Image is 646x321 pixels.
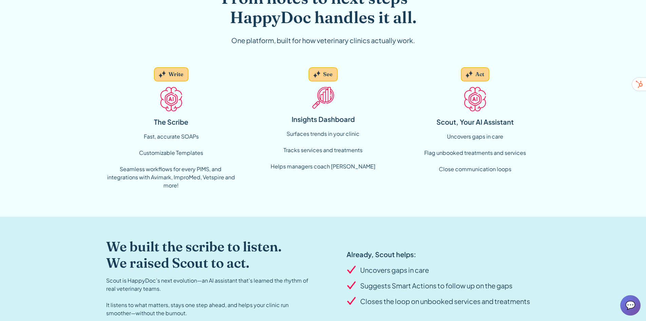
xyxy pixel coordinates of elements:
[360,265,429,275] div: Uncovers gaps in care
[347,266,357,274] img: Checkmark
[475,71,484,78] div: Act
[347,281,357,290] img: Checkmark
[360,296,530,306] div: Closes the loop on unbooked services and treatments
[424,132,526,173] div: Uncovers gaps in care Flag unbooked treatments and services Close communication loops
[169,71,183,78] div: Write
[271,130,375,171] div: Surfaces trends in your clinic ‍ Tracks services and treatments ‍ Helps managers coach [PERSON_NAME]
[313,71,320,78] img: Grey sparkles.
[312,87,334,109] img: Insight Icon
[436,117,514,127] div: Scout, Your AI Assistant
[466,71,473,78] img: Grey sparkles.
[106,238,310,271] h2: We built the scribe to listen. We raised Scout to act.
[106,277,310,317] div: Scout is HappyDoc’s next evolution—an AI assistant that’s learned the rhythm of real veterinary t...
[464,87,486,111] img: AI Icon
[323,71,333,78] div: See
[159,71,166,78] img: Grey sparkles.
[347,249,530,260] div: Already, Scout helps:
[347,297,357,305] img: Checkmark
[154,117,188,127] div: The Scribe
[360,281,512,291] div: Suggests Smart Actions to follow up on the gaps
[292,114,355,124] div: Insights Dashboard
[106,132,236,190] div: Fast, accurate SOAPs Customizable Templates ‍ Seamless workflows for every PIMS, and integrations...
[193,35,453,46] div: One platform, built for how veterinary clinics actually work.
[160,87,182,111] img: AI Icon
